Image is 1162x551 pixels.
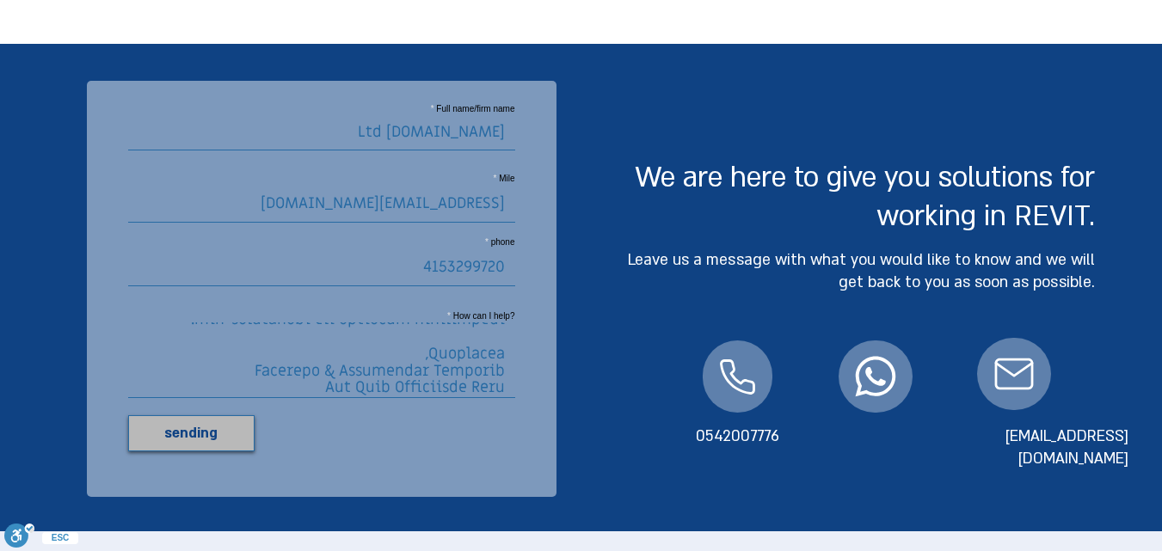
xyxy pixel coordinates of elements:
[164,424,218,443] font: sending
[839,340,913,413] a: Chat
[696,426,779,446] a: 0542007776
[436,104,514,113] font: Full name/firm name
[703,340,772,413] a: Phone
[453,311,515,321] font: How can I help?
[128,415,255,451] button: sending
[628,250,1095,292] font: Leave us a message with what you would like to know and we will get back to you as soon as possible.
[499,174,514,183] font: Mile
[635,159,1095,235] font: We are here to give you solutions for working in REVIT.
[491,237,515,247] font: phone
[1005,426,1128,468] a: [EMAIL_ADDRESS][DOMAIN_NAME]
[977,338,1051,410] a: Email
[128,322,515,398] textarea: Lore Ipsumdol, Sit ametcon adip elitsedd eiusmodtemp incididu utlaboreetdolor magnaa en admi veni...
